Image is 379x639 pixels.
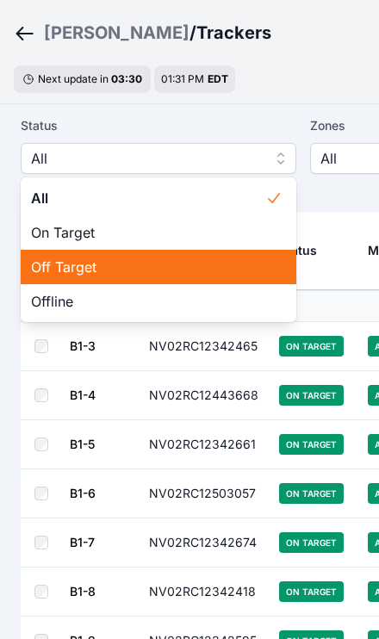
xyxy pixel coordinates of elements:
span: Off Target [31,257,265,277]
span: All [31,148,262,169]
span: Offline [31,291,265,312]
span: On Target [31,222,265,243]
span: All [31,188,265,208]
div: All [21,177,296,322]
button: All [21,143,296,174]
